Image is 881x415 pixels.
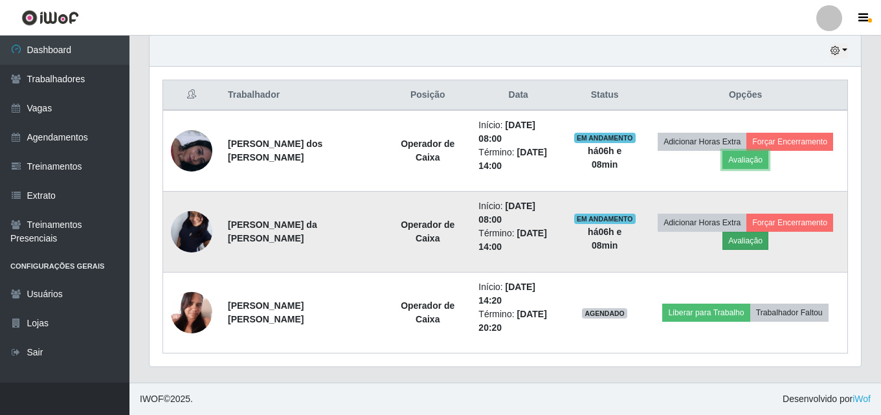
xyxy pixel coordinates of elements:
[722,232,768,250] button: Avaliação
[588,146,621,170] strong: há 06 h e 08 min
[401,219,454,243] strong: Operador de Caixa
[783,392,871,406] span: Desenvolvido por
[478,199,558,227] li: Início:
[750,304,829,322] button: Trabalhador Faltou
[643,80,847,111] th: Opções
[478,280,558,308] li: Início:
[401,300,454,324] strong: Operador de Caixa
[228,139,322,163] strong: [PERSON_NAME] dos [PERSON_NAME]
[171,130,212,172] img: 1731815960523.jpeg
[140,394,164,404] span: IWOF
[478,201,535,225] time: [DATE] 08:00
[228,300,304,324] strong: [PERSON_NAME] [PERSON_NAME]
[385,80,471,111] th: Posição
[140,392,193,406] span: © 2025 .
[853,394,871,404] a: iWof
[478,146,558,173] li: Término:
[471,80,566,111] th: Data
[228,219,317,243] strong: [PERSON_NAME] da [PERSON_NAME]
[566,80,643,111] th: Status
[478,308,558,335] li: Término:
[658,133,746,151] button: Adicionar Horas Extra
[662,304,750,322] button: Liberar para Trabalho
[746,133,833,151] button: Forçar Encerramento
[171,186,212,278] img: 1742948591558.jpeg
[588,227,621,251] strong: há 06 h e 08 min
[478,118,558,146] li: Início:
[21,10,79,26] img: CoreUI Logo
[582,308,627,319] span: AGENDADO
[478,120,535,144] time: [DATE] 08:00
[478,227,558,254] li: Término:
[574,133,636,143] span: EM ANDAMENTO
[658,214,746,232] button: Adicionar Horas Extra
[220,80,385,111] th: Trabalhador
[746,214,833,232] button: Forçar Encerramento
[478,282,535,306] time: [DATE] 14:20
[574,214,636,224] span: EM ANDAMENTO
[722,151,768,169] button: Avaliação
[401,139,454,163] strong: Operador de Caixa
[171,285,212,340] img: 1749323828428.jpeg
